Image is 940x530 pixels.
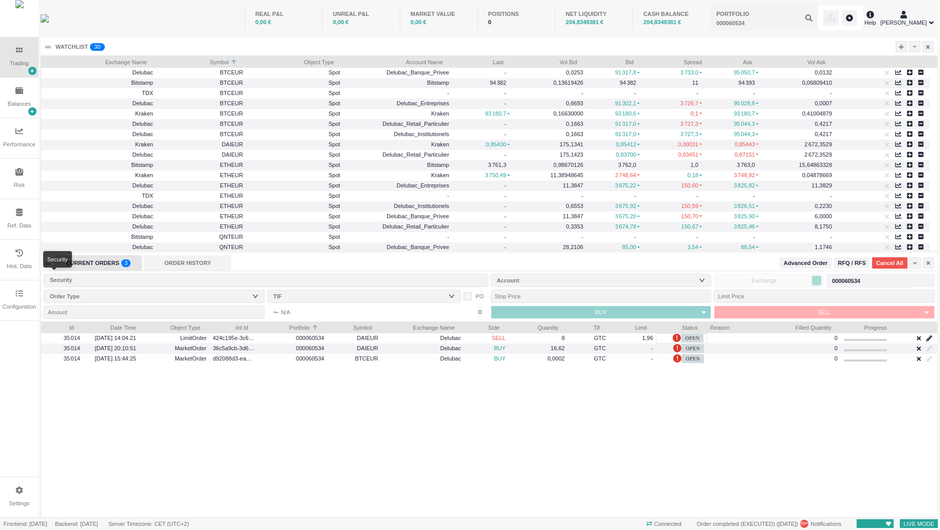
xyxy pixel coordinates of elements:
[485,110,510,117] span: 93 180,7
[696,193,702,199] span: -
[431,141,449,147] span: Kraken
[681,182,702,188] span: 150,60
[494,345,506,351] span: BUY
[10,59,29,68] div: Trading
[3,302,36,311] div: Configuration
[397,182,449,188] span: Delubac_Entreprises
[830,193,832,199] span: -
[397,100,449,106] span: Delubac_Entreprises
[440,355,461,362] span: Delubac
[615,182,640,188] span: 3 675,22
[708,56,752,66] span: Ask
[818,309,832,315] span: SELL
[142,343,207,354] span: MarketOrder
[488,10,545,18] div: POSITIONS
[64,345,80,351] span: 35 014
[249,67,340,79] span: Spot
[734,141,759,147] span: 0,85443
[681,223,702,230] span: 150,67
[714,290,935,303] input: Limit Price
[547,355,565,362] span: 0,0002
[554,110,583,117] span: 0,16630000
[252,293,259,299] i: icon: down
[615,213,640,219] span: 3 675,20
[14,181,25,190] div: Risk
[44,56,147,66] span: Exchange Name
[41,14,49,23] img: wyden_logotype_blue.svg
[714,306,920,318] button: SELL
[581,90,583,96] span: -
[159,200,243,212] span: ETHEUR
[159,108,243,120] span: BTCEUR
[681,344,704,353] span: OPEN
[615,203,640,209] span: 3 675,92
[494,355,506,362] span: BUY
[131,80,153,86] span: Bitstamp
[734,100,759,106] span: 95 028,8
[3,140,35,149] div: Performance
[491,306,697,318] button: BUY
[678,152,702,158] span: 0,03451
[159,139,243,150] span: DAIEUR
[566,203,583,209] span: 0,6553
[673,354,681,363] span: Order is pending for more than 5s
[142,332,207,344] span: LimitOrder
[64,335,80,341] span: 35 014
[249,231,340,243] span: Spot
[615,223,640,230] span: 3 674,78
[411,10,467,18] div: MARKET VALUE
[734,182,759,188] span: 3 825,82
[880,18,927,27] span: [PERSON_NAME]
[261,321,310,332] span: Portfolio
[142,321,200,332] span: Object Type
[678,141,702,147] span: 0,00031
[680,69,702,75] span: 3 733,0
[595,309,607,315] span: BUY
[492,335,506,341] span: SELL
[734,131,759,137] span: 95 044,3
[659,321,698,332] span: Status
[249,98,340,109] span: Spot
[133,152,153,158] span: Delubac
[830,90,832,96] span: -
[382,223,449,230] span: Delubac_Retail_Particulier
[571,321,600,332] span: Tif
[330,353,378,365] span: BTCEUR
[802,172,832,178] span: 0,04878669
[651,345,653,351] span: -
[651,355,653,362] span: -
[815,203,832,209] span: 0,2230
[571,343,606,354] span: GTC
[876,259,904,268] span: Cancel All
[815,131,832,137] span: 0,4217
[618,162,640,168] span: 3 762,0
[516,56,577,66] span: Vol Bid
[739,80,759,86] span: 94 393
[491,290,712,303] input: Stop Price
[476,293,484,299] span: PO
[478,306,483,318] span: ¤
[646,56,702,66] span: Spread
[249,56,334,66] span: Object Type
[159,77,243,89] span: BTCEUR
[394,203,449,209] span: Delubac_Institutionels
[133,203,153,209] span: Delubac
[562,335,565,341] span: 8
[504,234,510,240] span: -
[563,213,583,219] span: 11,3847
[142,90,153,96] span: TDX
[386,69,449,75] span: Delubac_Banque_Privee
[159,221,243,233] span: ETHEUR
[131,162,153,168] span: Bitstamp
[566,100,583,106] span: 0,6693
[804,141,832,147] span: 2 672,3529
[504,193,510,199] span: -
[447,90,449,96] span: -
[50,291,254,301] div: Order Type
[249,77,340,89] span: Spot
[643,19,681,25] span: 204,8349381 €
[249,87,340,99] span: Spot
[673,334,681,342] span: Order is pending for more than 5s
[554,162,583,168] span: 0,98670126
[680,100,702,106] span: 3 726,7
